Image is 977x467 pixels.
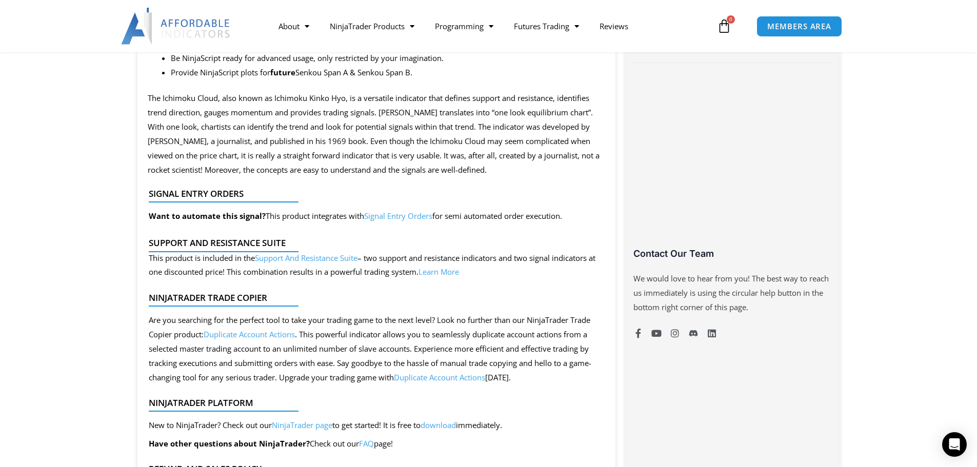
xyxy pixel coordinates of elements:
[149,418,502,433] p: New to NinjaTrader? Check out our to get started! It is free to immediately.
[942,432,967,457] div: Open Intercom Messenger
[149,251,596,280] p: This product is included in the – two support and resistance indicators and two signal indicators...
[149,209,562,224] p: This product integrates with for semi automated order execution.
[504,14,589,38] a: Futures Trading
[394,372,485,382] a: Duplicate Account Actions
[149,438,310,449] b: Have other questions about NinjaTrader?
[149,313,596,384] div: Are you searching for the perfect tool to take your trading game to the next level? Look no furth...
[149,211,266,221] strong: Want to automate this signal?
[767,23,831,30] span: MEMBERS AREA
[149,238,596,248] h4: Support and Resistance Suite
[756,16,842,37] a: MEMBERS AREA
[121,8,231,45] img: LogoAI | Affordable Indicators – NinjaTrader
[364,211,432,221] a: Signal Entry Orders
[727,15,735,24] span: 0
[272,420,332,430] a: NinjaTrader page
[171,66,606,80] li: Provide NinjaScript plots for Senkou Span A & Senkou Span B.
[149,293,596,303] h4: NinjaTrader Trade Copier
[149,398,596,408] h4: NinjaTrader Platform
[702,11,747,41] a: 0
[589,14,639,38] a: Reviews
[633,76,831,255] iframe: Customer reviews powered by Trustpilot
[255,253,357,263] a: Support And Resistance Suite
[633,272,831,315] p: We would love to hear from you! The best way to reach us immediately is using the circular help b...
[268,14,320,38] a: About
[418,267,459,277] a: Learn More
[270,67,295,77] strong: future
[359,438,374,449] a: FAQ
[149,189,596,199] h4: Signal Entry Orders
[148,91,606,177] p: The Ichimoku Cloud, also known as Ichimoku Kinko Hyo, is a versatile indicator that defines suppo...
[204,329,295,339] a: Duplicate Account Actions
[268,14,714,38] nav: Menu
[171,51,606,66] li: Be NinjaScript ready for advanced usage, only restricted by your imagination.
[421,420,456,430] a: download
[425,14,504,38] a: Programming
[149,437,502,451] p: Check out our page!
[633,248,831,259] h3: Contact Our Team
[320,14,425,38] a: NinjaTrader Products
